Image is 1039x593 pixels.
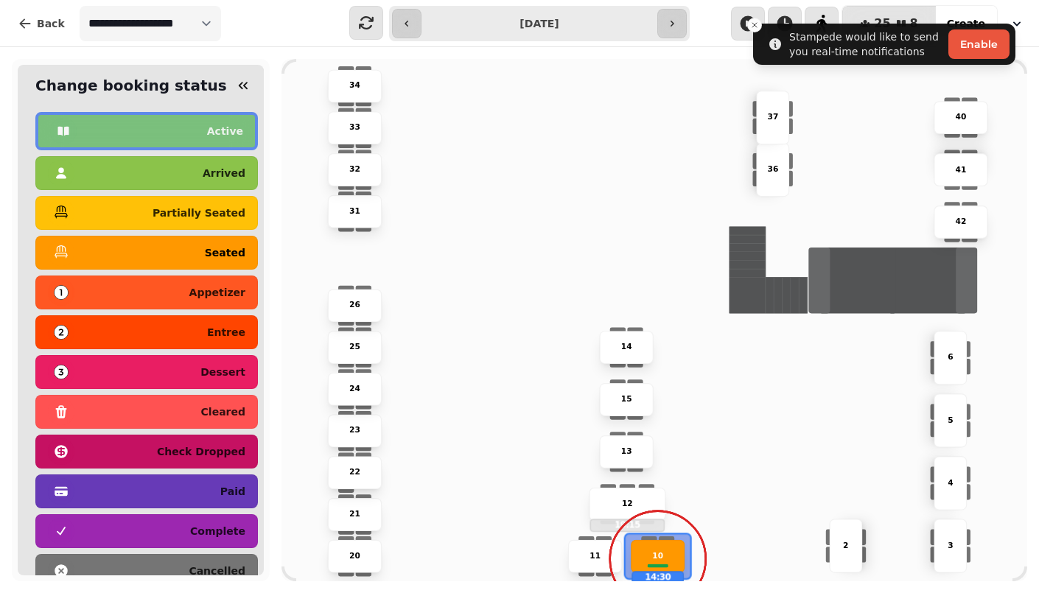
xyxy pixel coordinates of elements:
div: Stampede would like to send you real-time notifications [789,29,942,59]
p: cancelled [189,566,245,576]
button: complete [35,514,258,548]
p: 21 [349,508,360,520]
button: check dropped [35,435,258,469]
p: 25 [349,341,360,353]
p: 5 [948,414,953,426]
p: cleared [201,407,245,417]
p: active [207,126,243,136]
p: complete [190,526,245,536]
p: 20 [349,550,360,562]
p: 15 [621,393,632,405]
p: dessert [200,367,245,377]
p: 13 [621,446,632,457]
span: Back [37,18,65,29]
p: 37 [767,111,778,123]
p: 14 [621,341,632,353]
button: entree [35,315,258,349]
p: 26 [349,299,360,311]
h2: Change booking status [29,75,227,96]
button: seated [35,236,258,270]
p: 12 [622,498,633,510]
p: 19:15 [591,519,664,530]
button: Close toast [747,18,762,32]
p: 4 [948,477,953,488]
p: 31 [349,206,360,217]
button: appetizer [35,276,258,309]
button: partially seated [35,196,258,230]
p: seated [205,248,245,258]
p: 23 [349,425,360,437]
button: active [35,112,258,150]
p: 32 [349,164,360,175]
p: 42 [956,216,967,228]
p: 36 [767,164,778,175]
button: paid [35,474,258,508]
p: 2 [843,540,848,552]
p: 11 [590,550,601,562]
button: arrived [35,156,258,190]
p: 3 [948,540,953,552]
button: cleared [35,395,258,429]
p: 34 [349,80,360,92]
button: Enable [948,29,1010,59]
p: 14:30 [632,572,683,583]
p: 10 [652,550,663,562]
p: partially seated [153,208,245,218]
button: Back [6,6,77,41]
p: check dropped [157,446,245,457]
p: 33 [349,122,360,133]
p: 6 [948,351,953,363]
button: 258 [842,6,935,41]
p: 24 [349,383,360,395]
p: arrived [203,168,245,178]
button: dessert [35,355,258,389]
p: 40 [956,111,967,123]
p: 41 [956,164,967,175]
p: 22 [349,466,360,478]
p: appetizer [189,287,245,298]
button: Create [935,6,997,41]
p: entree [207,327,245,337]
p: paid [220,486,245,496]
button: cancelled [35,554,258,588]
